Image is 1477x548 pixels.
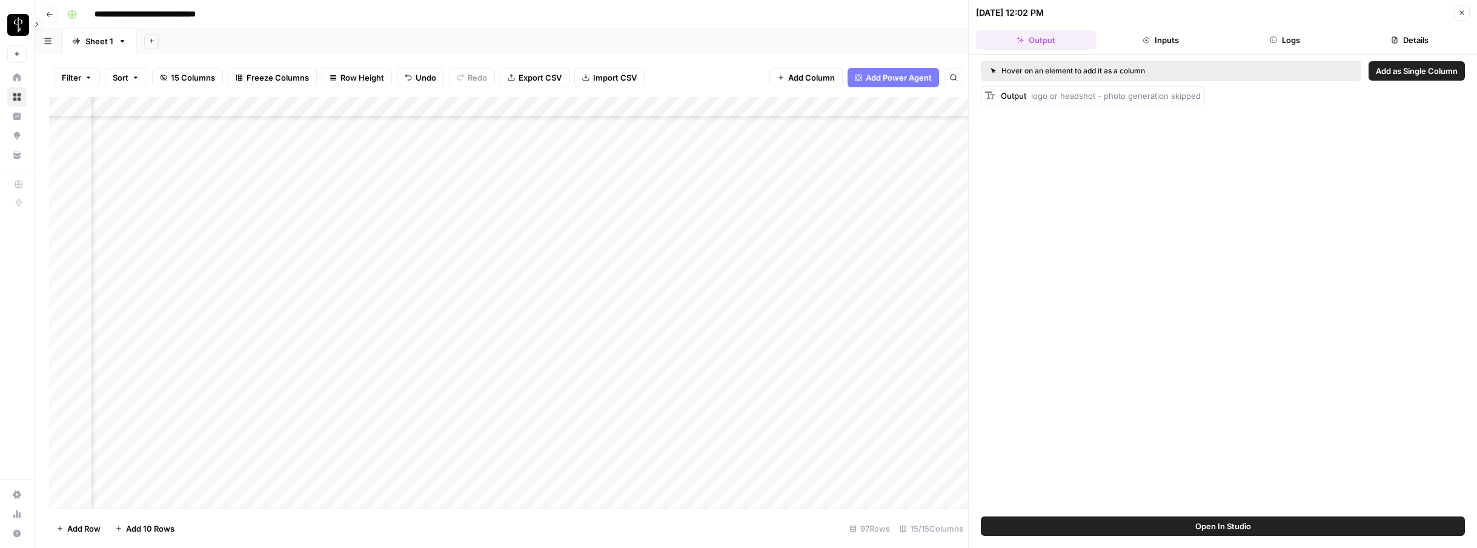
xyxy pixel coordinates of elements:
[1101,30,1221,50] button: Inputs
[769,68,843,87] button: Add Column
[7,107,27,126] a: Insights
[322,68,392,87] button: Row Height
[866,72,932,84] span: Add Power Agent
[397,68,444,87] button: Undo
[500,68,569,87] button: Export CSV
[593,72,637,84] span: Import CSV
[468,72,487,84] span: Redo
[7,504,27,524] a: Usage
[105,68,147,87] button: Sort
[981,516,1465,536] button: Open In Studio
[171,72,215,84] span: 15 Columns
[152,68,223,87] button: 15 Columns
[62,72,81,84] span: Filter
[519,72,562,84] span: Export CSV
[848,68,939,87] button: Add Power Agent
[85,35,113,47] div: Sheet 1
[976,7,1044,19] div: [DATE] 12:02 PM
[845,519,895,538] div: 97 Rows
[49,519,108,538] button: Add Row
[895,519,968,538] div: 15/15 Columns
[1226,30,1346,50] button: Logs
[126,523,174,535] span: Add 10 Rows
[416,72,436,84] span: Undo
[449,68,495,87] button: Redo
[788,72,835,84] span: Add Column
[1001,91,1026,101] span: Output
[7,145,27,165] a: Your Data
[1376,65,1458,77] span: Add as Single Column
[1369,61,1465,81] button: Add as Single Column
[1195,520,1251,532] span: Open In Studio
[991,65,1249,76] div: Hover on an element to add it as a column
[108,519,182,538] button: Add 10 Rows
[7,485,27,504] a: Settings
[574,68,645,87] button: Import CSV
[7,126,27,145] a: Opportunities
[340,72,384,84] span: Row Height
[54,68,100,87] button: Filter
[1350,30,1470,50] button: Details
[7,524,27,543] button: Help + Support
[113,72,128,84] span: Sort
[7,87,27,107] a: Browse
[7,14,29,36] img: LP Production Workloads Logo
[67,523,101,535] span: Add Row
[7,68,27,87] a: Home
[62,29,137,53] a: Sheet 1
[1031,91,1201,101] span: logo or headshot - photo generation skipped
[228,68,317,87] button: Freeze Columns
[7,10,27,40] button: Workspace: LP Production Workloads
[247,72,309,84] span: Freeze Columns
[976,30,1096,50] button: Output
